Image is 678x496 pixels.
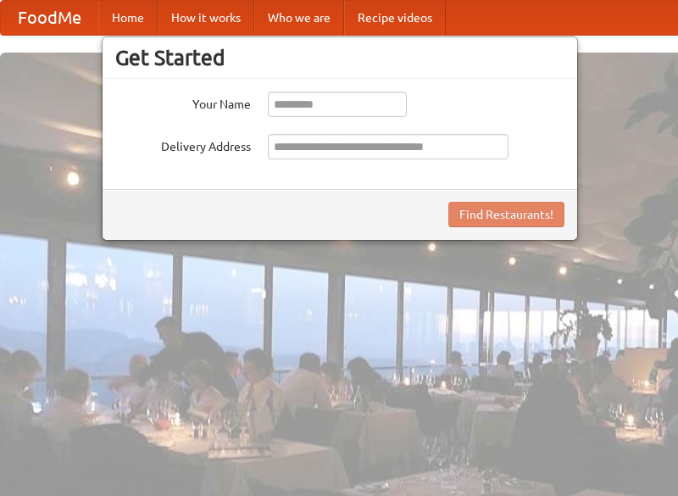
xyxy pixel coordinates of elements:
label: Delivery Address [115,134,251,155]
button: Find Restaurants! [448,202,564,227]
a: FoodMe [1,1,98,35]
a: Recipe videos [344,1,446,35]
a: How it works [158,1,254,35]
a: Who we are [254,1,344,35]
a: Home [98,1,158,35]
h3: Get Started [115,45,564,70]
label: Your Name [115,92,251,113]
